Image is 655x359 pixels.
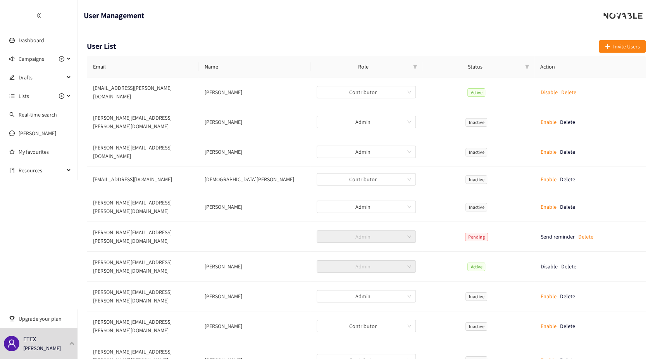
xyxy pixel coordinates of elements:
[23,344,61,352] p: [PERSON_NAME]
[541,86,558,98] button: Disable
[198,137,310,167] td: Bettina Rothböck
[198,107,310,137] td: Agnieszka Gajek
[9,93,15,99] span: unordered-list
[465,118,487,127] span: Inactive
[525,64,529,69] span: filter
[87,77,198,107] td: [EMAIL_ADDRESS][PERSON_NAME][DOMAIN_NAME]
[87,40,116,52] h1: User List
[198,252,310,282] td: JP Boisvert
[59,93,64,99] span: plus-circle
[467,263,485,271] span: Active
[561,88,576,96] p: Delete
[59,56,64,62] span: plus-circle
[321,290,411,302] span: Admin
[19,163,64,178] span: Resources
[19,130,56,137] a: [PERSON_NAME]
[605,44,610,50] span: plus
[198,282,310,311] td: Kris Muylaert
[87,282,198,311] td: [PERSON_NAME][EMAIL_ADDRESS][PERSON_NAME][DOMAIN_NAME]
[541,290,557,302] button: Enable
[599,40,646,53] button: plusInvite Users
[321,116,411,128] span: Admin
[198,56,310,77] th: Name
[87,311,198,341] td: [PERSON_NAME][EMAIL_ADDRESS][PERSON_NAME][DOMAIN_NAME]
[321,173,411,185] span: Contributor
[321,86,411,98] span: Contributor
[616,322,655,359] div: Widget de chat
[198,192,310,222] td: Elzbieta Mazur
[465,175,487,184] span: Inactive
[321,231,411,242] span: Admin
[9,168,15,173] span: book
[541,116,557,128] button: Enable
[541,201,557,213] button: Enable
[87,167,198,192] td: [EMAIL_ADDRESS][DOMAIN_NAME]
[9,56,15,62] span: sound
[541,148,557,156] p: Enable
[578,232,593,241] p: Delete
[465,233,488,241] span: Pending
[19,70,64,85] span: Drafts
[9,75,15,80] span: edit
[19,51,44,67] span: Campaigns
[198,311,310,341] td: Magdalena Mair
[467,88,485,97] span: Active
[541,173,557,186] button: Enable
[613,42,640,51] span: Invite Users
[19,144,71,160] a: My favourites
[87,137,198,167] td: [PERSON_NAME][EMAIL_ADDRESS][DOMAIN_NAME]
[465,148,487,156] span: Inactive
[465,203,487,211] span: Inactive
[36,13,41,18] span: double-left
[198,167,310,192] td: Christian Prinz
[534,56,646,77] th: Action
[465,292,487,301] span: Inactive
[465,322,487,331] span: Inactive
[541,320,557,332] button: Enable
[198,77,310,107] td: Joost Segers
[541,88,558,96] p: Disable
[19,88,29,104] span: Lists
[541,175,557,184] p: Enable
[19,37,44,44] a: Dashboard
[541,292,557,301] p: Enable
[19,111,57,118] a: Real-time search
[616,322,655,359] iframe: Chat Widget
[523,61,531,72] span: filter
[87,222,198,252] td: [PERSON_NAME][EMAIL_ADDRESS][PERSON_NAME][DOMAIN_NAME]
[7,339,16,348] span: user
[321,320,411,332] span: Contributor
[561,86,576,98] button: Delete
[87,192,198,222] td: [PERSON_NAME][EMAIL_ADDRESS][PERSON_NAME][DOMAIN_NAME]
[541,203,557,211] p: Enable
[321,201,411,213] span: Admin
[411,61,419,72] span: filter
[541,322,557,330] p: Enable
[19,311,71,326] span: Upgrade your plan
[317,62,410,71] span: Role
[413,64,417,69] span: filter
[321,146,411,158] span: Admin
[428,62,521,71] span: Status
[87,56,198,77] th: Email
[87,107,198,137] td: [PERSON_NAME][EMAIL_ADDRESS][PERSON_NAME][DOMAIN_NAME]
[9,316,15,321] span: trophy
[541,146,557,158] button: Enable
[23,334,36,344] p: ETEX
[541,118,557,126] p: Enable
[321,261,411,272] span: Admin
[87,252,198,282] td: [PERSON_NAME][EMAIL_ADDRESS][PERSON_NAME][DOMAIN_NAME]
[578,230,593,243] button: Delete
